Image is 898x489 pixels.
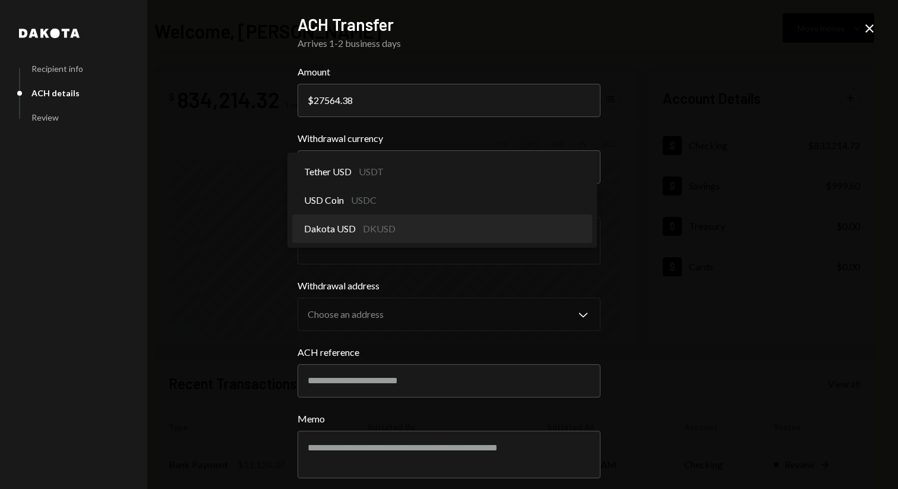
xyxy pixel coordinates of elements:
[298,84,600,117] input: 0.00
[304,222,356,236] span: Dakota USD
[298,150,600,184] button: Withdrawal currency
[298,13,600,36] h2: ACH Transfer
[363,222,396,236] div: DKUSD
[298,36,600,51] div: Arrives 1-2 business days
[304,165,352,179] span: Tether USD
[31,64,83,74] div: Recipient info
[298,65,600,79] label: Amount
[298,298,600,331] button: Withdrawal address
[31,88,80,98] div: ACH details
[31,112,59,122] div: Review
[304,193,344,207] span: USD Coin
[298,345,600,359] label: ACH reference
[298,279,600,293] label: Withdrawal address
[298,131,600,146] label: Withdrawal currency
[351,193,377,207] div: USDC
[359,165,384,179] div: USDT
[298,412,600,426] label: Memo
[308,94,314,106] div: $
